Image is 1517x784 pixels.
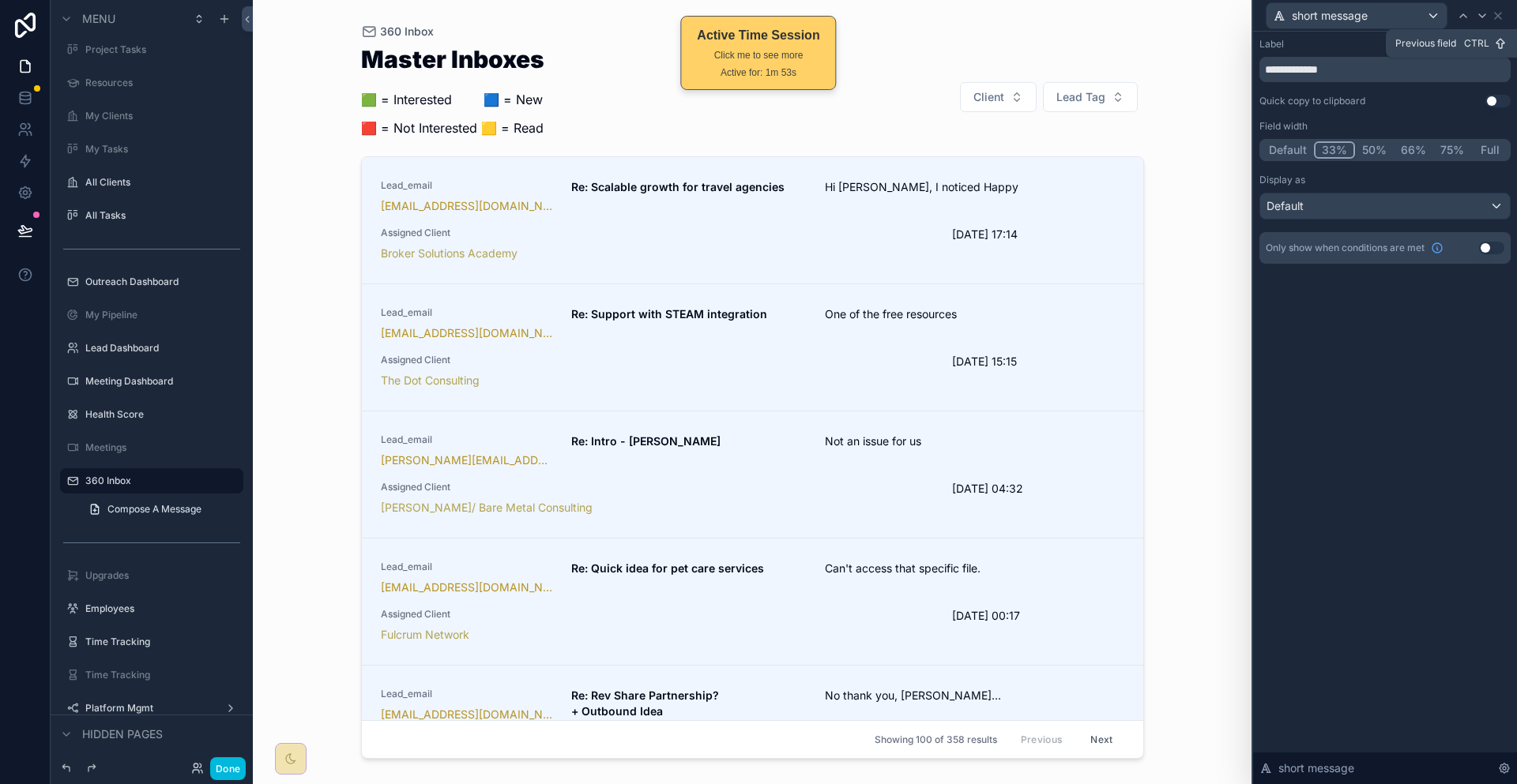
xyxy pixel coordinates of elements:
label: My Tasks [85,143,234,156]
label: Display as [1259,174,1305,186]
span: Previous field [1395,37,1456,50]
label: Platform Mgmt [85,702,212,715]
span: Menu [82,11,115,27]
span: Default [1267,198,1304,214]
button: Default [1259,193,1511,219]
button: Done [210,757,246,780]
label: Health Score [85,408,234,421]
a: Compose A Message [79,497,243,522]
label: Resources [85,77,234,89]
span: short message [1292,8,1368,24]
label: All Clients [85,176,234,189]
span: Hidden pages [82,726,163,742]
button: Default [1262,141,1314,159]
span: Compose A Message [107,503,201,516]
label: Outreach Dashboard [85,276,234,288]
button: Full [1471,141,1508,159]
label: Meetings [85,441,234,454]
button: Next [1079,727,1124,752]
button: short message [1266,2,1447,29]
label: Time Tracking [85,669,234,681]
label: 360 Inbox [85,475,234,487]
div: Active for: 1m 53s [697,66,819,80]
span: short message [1278,760,1354,776]
span: Ctrl [1462,36,1491,51]
label: Meeting Dashboard [85,375,234,388]
label: Upgrades [85,569,234,582]
label: All Tasks [85,209,234,222]
button: 66% [1394,141,1433,159]
label: Lead Dashboard [85,342,234,354]
span: Showing 100 of 358 results [875,733,997,746]
span: Only show when conditions are met [1266,242,1425,254]
div: Click me to see more [697,48,819,62]
label: Employees [85,602,234,615]
label: Field width [1259,120,1308,133]
label: Project Tasks [85,43,234,56]
div: Label [1259,38,1284,51]
label: Time Tracking [85,636,234,648]
label: My Clients [85,110,234,122]
div: Active Time Session [697,26,819,45]
div: Quick copy to clipboard [1259,95,1365,107]
button: 75% [1433,141,1471,159]
label: My Pipeline [85,309,234,321]
button: 33% [1314,141,1355,159]
button: 50% [1355,141,1394,159]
